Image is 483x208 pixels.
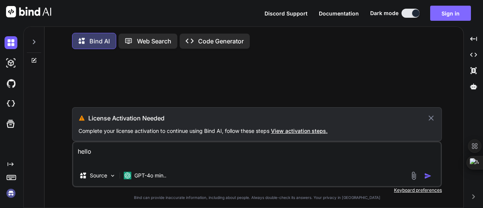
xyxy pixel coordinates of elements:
[72,195,442,200] p: Bind can provide inaccurate information, including about people. Always double-check its answers....
[265,9,308,17] button: Discord Support
[124,172,131,179] img: GPT-4o mini
[78,127,435,135] p: Complete your license activation to continue using Bind AI, follow these steps
[319,9,359,17] button: Documentation
[5,187,17,200] img: signin
[5,57,17,69] img: darkAi-studio
[137,37,171,46] p: Web Search
[370,9,398,17] span: Dark mode
[265,10,308,17] span: Discord Support
[271,128,328,134] span: View activation steps.
[72,187,442,193] p: Keyboard preferences
[198,37,244,46] p: Code Generator
[409,171,418,180] img: attachment
[5,36,17,49] img: darkChat
[5,77,17,90] img: githubDark
[88,114,427,123] h3: License Activation Needed
[430,6,471,21] button: Sign in
[6,6,51,17] img: Bind AI
[73,142,441,165] textarea: hello
[89,37,110,46] p: Bind AI
[109,173,116,179] img: Pick Models
[319,10,359,17] span: Documentation
[5,97,17,110] img: cloudideIcon
[90,172,107,179] p: Source
[424,172,432,180] img: icon
[134,172,166,179] p: GPT-4o min..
